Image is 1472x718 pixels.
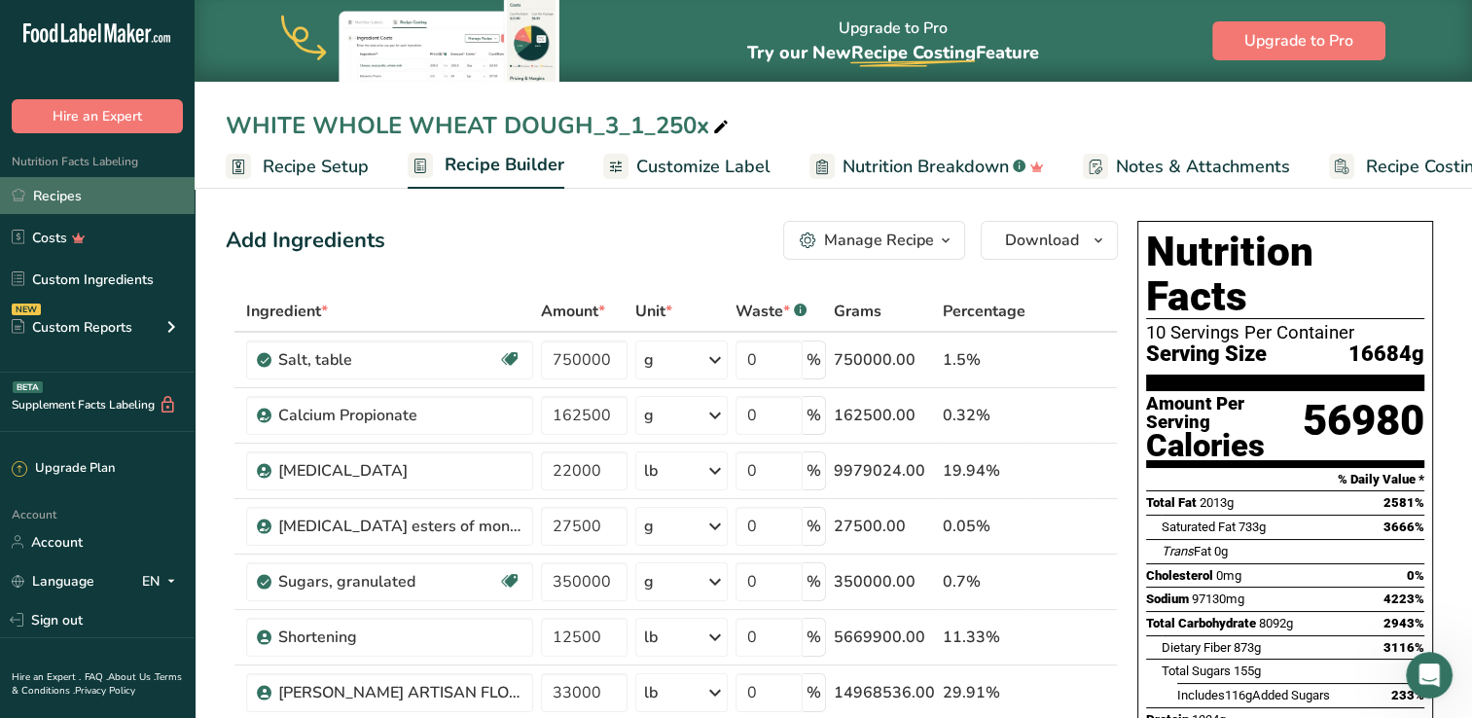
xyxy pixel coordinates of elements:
[263,154,369,180] span: Recipe Setup
[644,348,654,372] div: g
[12,459,115,479] div: Upgrade Plan
[834,300,881,323] span: Grams
[783,221,965,260] button: Manage Recipe
[1192,592,1244,606] span: 97130mg
[278,515,521,538] div: [MEDICAL_DATA] esters of mono- and diglycerides of fatty acids (E472c)
[1162,544,1211,558] span: Fat
[1146,592,1189,606] span: Sodium
[1216,568,1241,583] span: 0mg
[809,145,1044,189] a: Nutrition Breakdown
[1146,432,1303,460] div: Calories
[1116,154,1290,180] span: Notes & Attachments
[1259,616,1293,630] span: 8092g
[278,459,521,483] div: [MEDICAL_DATA]
[226,108,733,143] div: WHITE WHOLE WHEAT DOUGH_3_1_250x
[1383,592,1424,606] span: 4223%
[1212,21,1385,60] button: Upgrade to Pro
[13,381,43,393] div: BETA
[1383,520,1424,534] span: 3666%
[843,154,1009,180] span: Nutrition Breakdown
[246,300,328,323] span: Ingredient
[1146,230,1424,319] h1: Nutrition Facts
[1348,342,1424,367] span: 16684g
[1225,688,1252,702] span: 116g
[541,300,605,323] span: Amount
[834,515,935,538] div: 27500.00
[278,626,521,649] div: Shortening
[1146,468,1424,491] section: % Daily Value *
[278,681,521,704] div: [PERSON_NAME] ARTISAN FLOUR
[635,300,672,323] span: Unit
[1391,688,1424,702] span: 233%
[644,681,658,704] div: lb
[1083,145,1290,189] a: Notes & Attachments
[445,152,564,178] span: Recipe Builder
[1234,640,1261,655] span: 873g
[644,459,658,483] div: lb
[408,143,564,190] a: Recipe Builder
[1407,568,1424,583] span: 0%
[226,225,385,257] div: Add Ingredients
[1146,342,1267,367] span: Serving Size
[644,626,658,649] div: lb
[1146,568,1213,583] span: Cholesterol
[834,404,935,427] div: 162500.00
[1146,616,1256,630] span: Total Carbohydrate
[1177,688,1330,702] span: Includes Added Sugars
[943,626,1025,649] div: 11.33%
[75,684,135,698] a: Privacy Policy
[644,515,654,538] div: g
[12,99,183,133] button: Hire an Expert
[943,515,1025,538] div: 0.05%
[1200,495,1234,510] span: 2013g
[1146,495,1197,510] span: Total Fat
[12,317,132,338] div: Custom Reports
[85,670,108,684] a: FAQ .
[644,404,654,427] div: g
[226,145,369,189] a: Recipe Setup
[834,348,935,372] div: 750000.00
[834,626,935,649] div: 5669900.00
[1146,323,1424,342] div: 10 Servings Per Container
[736,300,807,323] div: Waste
[943,300,1025,323] span: Percentage
[1303,395,1424,460] div: 56980
[746,41,1038,64] span: Try our New Feature
[834,459,935,483] div: 9979024.00
[12,670,81,684] a: Hire an Expert .
[12,564,94,598] a: Language
[1146,395,1303,432] div: Amount Per Serving
[1162,664,1231,678] span: Total Sugars
[1005,229,1079,252] span: Download
[1214,544,1228,558] span: 0g
[1383,616,1424,630] span: 2943%
[943,681,1025,704] div: 29.91%
[12,304,41,315] div: NEW
[1162,544,1194,558] i: Trans
[943,404,1025,427] div: 0.32%
[1239,520,1266,534] span: 733g
[943,348,1025,372] div: 1.5%
[824,229,934,252] div: Manage Recipe
[1406,652,1453,699] iframe: Intercom live chat
[278,404,521,427] div: Calcium Propionate
[644,570,654,593] div: g
[1244,29,1353,53] span: Upgrade to Pro
[1162,520,1236,534] span: Saturated Fat
[1383,495,1424,510] span: 2581%
[981,221,1118,260] button: Download
[834,681,935,704] div: 14968536.00
[142,569,183,592] div: EN
[943,570,1025,593] div: 0.7%
[850,41,975,64] span: Recipe Costing
[834,570,935,593] div: 350000.00
[746,1,1038,82] div: Upgrade to Pro
[1162,640,1231,655] span: Dietary Fiber
[943,459,1025,483] div: 19.94%
[1234,664,1261,678] span: 155g
[603,145,771,189] a: Customize Label
[278,570,498,593] div: Sugars, granulated
[1383,640,1424,655] span: 3116%
[12,670,182,698] a: Terms & Conditions .
[108,670,155,684] a: About Us .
